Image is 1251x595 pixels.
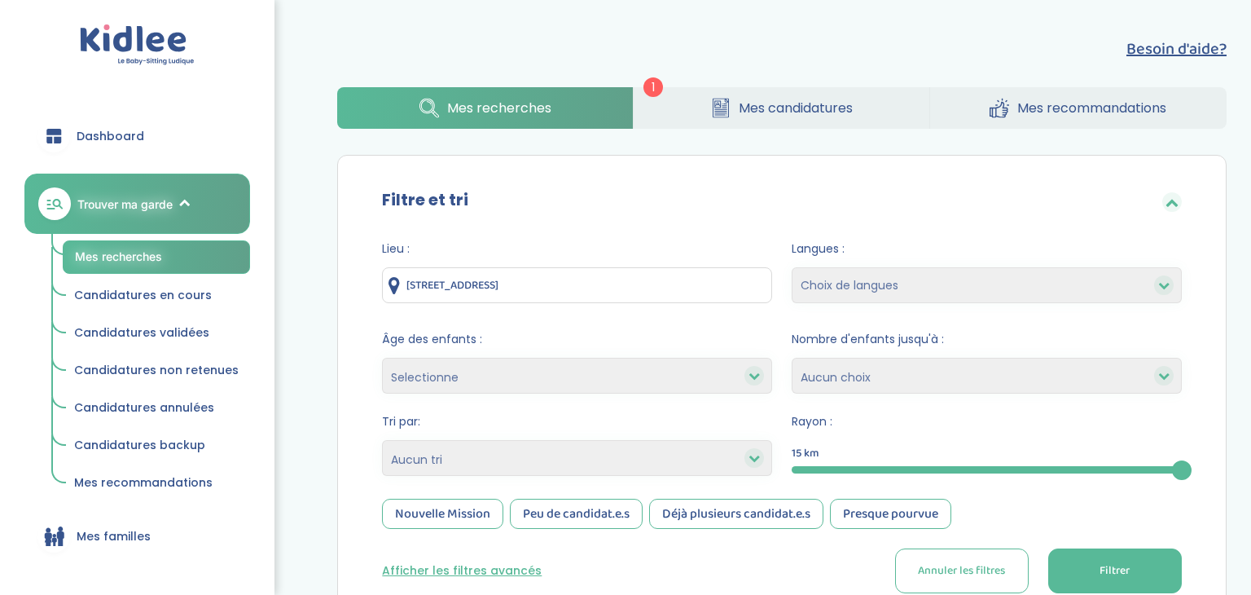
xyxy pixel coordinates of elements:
[382,562,542,580] button: Afficher les filtres avancés
[77,196,173,213] span: Trouver ma garde
[75,249,162,263] span: Mes recherches
[918,562,1005,580] span: Annuler les filtres
[63,430,250,461] a: Candidatures backup
[930,87,1227,129] a: Mes recommandations
[792,413,1182,430] span: Rayon :
[792,240,1182,258] span: Langues :
[792,331,1182,348] span: Nombre d'enfants jusqu'à :
[649,499,823,529] div: Déjà plusieurs candidat.e.s
[739,98,853,118] span: Mes candidatures
[74,324,209,341] span: Candidatures validées
[792,445,819,462] span: 15 km
[382,331,772,348] span: Âge des enfants :
[63,318,250,349] a: Candidatures validées
[382,187,468,212] label: Filtre et tri
[63,240,250,274] a: Mes recherches
[63,393,250,424] a: Candidatures annulées
[74,437,205,453] span: Candidatures backup
[447,98,551,118] span: Mes recherches
[1100,562,1130,580] span: Filtrer
[382,240,772,258] span: Lieu :
[382,499,503,529] div: Nouvelle Mission
[382,413,772,430] span: Tri par:
[77,128,144,145] span: Dashboard
[80,24,195,66] img: logo.svg
[24,174,250,234] a: Trouver ma garde
[74,399,214,416] span: Candidatures annulées
[63,468,250,499] a: Mes recommandations
[643,77,663,97] span: 1
[1126,37,1227,61] button: Besoin d'aide?
[74,287,212,303] span: Candidatures en cours
[830,499,951,529] div: Presque pourvue
[634,87,929,129] a: Mes candidatures
[1017,98,1166,118] span: Mes recommandations
[74,474,213,491] span: Mes recommandations
[74,362,239,378] span: Candidatures non retenues
[63,355,250,386] a: Candidatures non retenues
[337,87,633,129] a: Mes recherches
[382,267,772,303] input: Ville ou code postale
[63,280,250,311] a: Candidatures en cours
[77,528,151,545] span: Mes familles
[895,549,1029,593] button: Annuler les filtres
[510,499,643,529] div: Peu de candidat.e.s
[24,507,250,566] a: Mes familles
[24,107,250,165] a: Dashboard
[1048,549,1182,593] button: Filtrer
